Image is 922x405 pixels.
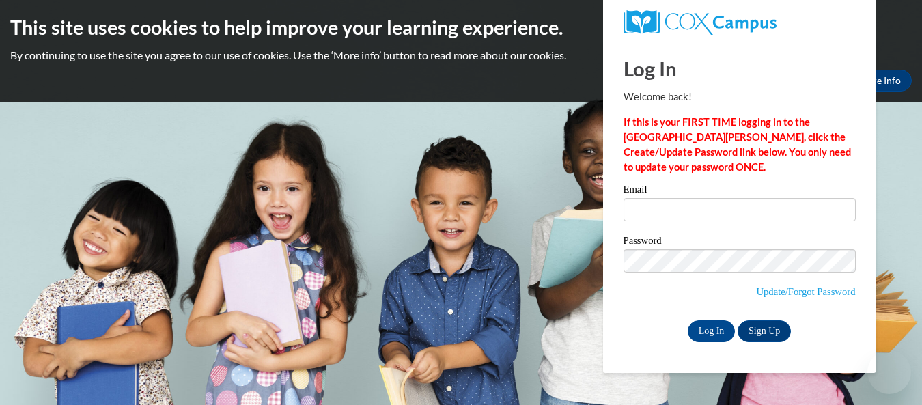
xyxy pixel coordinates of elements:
h2: This site uses cookies to help improve your learning experience. [10,14,912,41]
img: COX Campus [624,10,777,35]
p: Welcome back! [624,89,856,104]
iframe: Button to launch messaging window [867,350,911,394]
a: COX Campus [624,10,856,35]
input: Log In [688,320,736,342]
a: Sign Up [738,320,791,342]
label: Email [624,184,856,198]
a: Update/Forgot Password [756,286,855,297]
h1: Log In [624,55,856,83]
label: Password [624,236,856,249]
strong: If this is your FIRST TIME logging in to the [GEOGRAPHIC_DATA][PERSON_NAME], click the Create/Upd... [624,116,851,173]
a: More Info [848,70,912,92]
p: By continuing to use the site you agree to our use of cookies. Use the ‘More info’ button to read... [10,48,912,63]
